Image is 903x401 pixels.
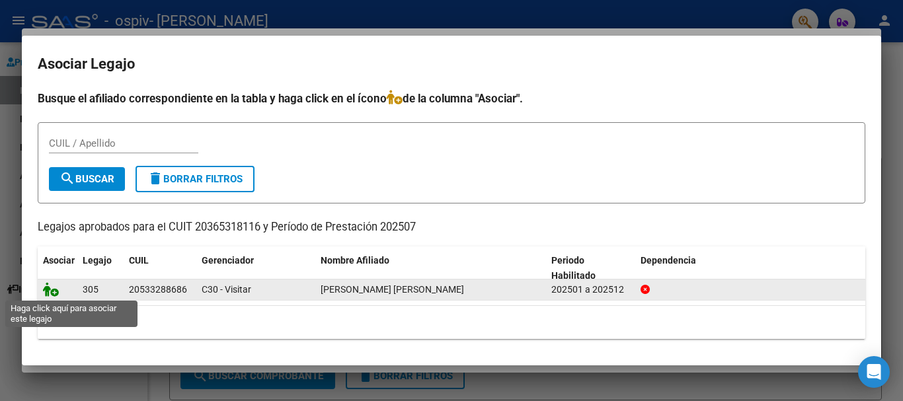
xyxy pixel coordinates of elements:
span: Gerenciador [202,255,254,266]
span: Legajo [83,255,112,266]
span: Periodo Habilitado [551,255,596,281]
datatable-header-cell: Legajo [77,246,124,290]
datatable-header-cell: Asociar [38,246,77,290]
div: 202501 a 202512 [551,282,630,297]
mat-icon: search [59,170,75,186]
span: CUIL [129,255,149,266]
datatable-header-cell: Dependencia [635,246,866,290]
div: Open Intercom Messenger [858,356,890,388]
span: 305 [83,284,98,295]
span: Buscar [59,173,114,185]
button: Borrar Filtros [136,166,255,192]
datatable-header-cell: Nombre Afiliado [315,246,546,290]
mat-icon: delete [147,170,163,186]
datatable-header-cell: Gerenciador [196,246,315,290]
div: 20533288686 [129,282,187,297]
datatable-header-cell: Periodo Habilitado [546,246,635,290]
span: C30 - Visitar [202,284,251,295]
span: NINAJA ROSALES AGUSTIN MARCELO [321,284,464,295]
h2: Asociar Legajo [38,52,865,77]
span: Nombre Afiliado [321,255,389,266]
span: Borrar Filtros [147,173,243,185]
button: Buscar [49,167,125,191]
div: 1 registros [38,306,865,339]
datatable-header-cell: CUIL [124,246,196,290]
span: Asociar [43,255,75,266]
span: Dependencia [641,255,696,266]
p: Legajos aprobados para el CUIT 20365318116 y Período de Prestación 202507 [38,219,865,236]
h4: Busque el afiliado correspondiente en la tabla y haga click en el ícono de la columna "Asociar". [38,90,865,107]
